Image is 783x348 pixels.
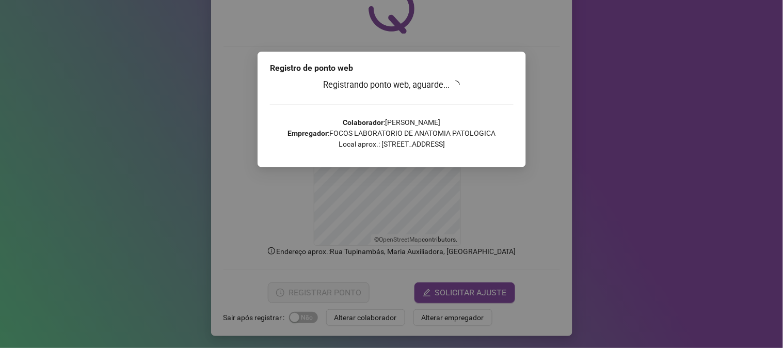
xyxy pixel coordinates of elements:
[452,81,460,89] span: loading
[270,78,514,92] h3: Registrando ponto web, aguarde...
[270,62,514,74] div: Registro de ponto web
[287,129,328,137] strong: Empregador
[343,118,383,126] strong: Colaborador
[270,117,514,150] p: : [PERSON_NAME] : FOCOS LABORATORIO DE ANATOMIA PATOLOGICA Local aprox.: [STREET_ADDRESS]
